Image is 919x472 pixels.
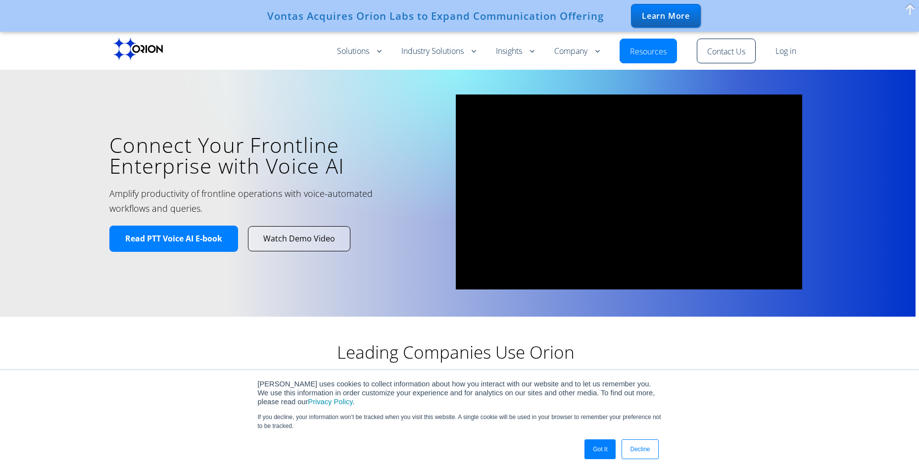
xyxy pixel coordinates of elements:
a: Insights [496,46,534,57]
a: Got It [584,439,616,459]
a: Solutions [337,46,382,57]
a: Read PTT Voice AI E-book [109,226,238,252]
span: Read PTT Voice AI E-book [125,234,222,244]
span: Watch Demo Video [263,234,335,244]
a: Watch Demo Video [248,227,350,251]
h2: Amplify productivity of frontline operations with voice-automated workflows and queries. [109,186,406,216]
a: Log in [775,46,796,57]
a: Privacy Policy [308,398,352,406]
h1: Connect Your Frontline Enterprise with Voice AI [109,135,441,176]
a: Resources [630,46,667,58]
img: Orion labs Black logo [113,38,163,60]
a: Decline [622,439,658,459]
p: If you decline, your information won’t be tracked when you visit this website. A single cookie wi... [258,413,662,430]
div: Vontas Acquires Orion Labs to Expand Communication Offering [267,10,604,22]
a: Contact Us [707,46,745,58]
a: Industry Solutions [401,46,476,57]
iframe: Chat Widget [870,425,919,472]
div: Learn More [631,4,701,28]
h2: Leading Companies Use Orion [258,341,654,363]
span: [PERSON_NAME] uses cookies to collect information about how you interact with our website and to ... [258,380,655,406]
a: Company [554,46,600,57]
iframe: vimeo Video Player [456,94,802,289]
